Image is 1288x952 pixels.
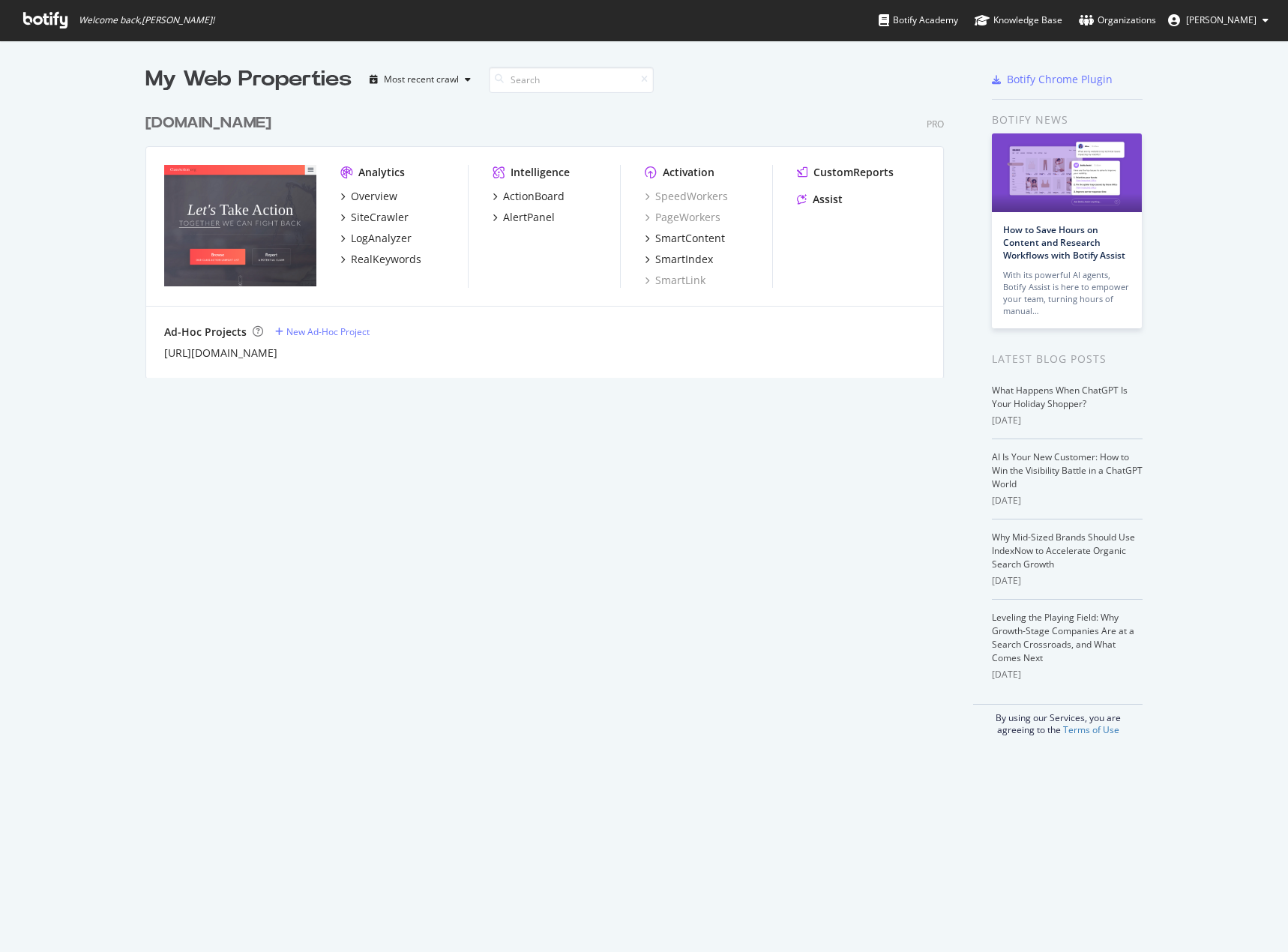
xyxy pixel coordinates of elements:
[992,531,1135,570] a: Why Mid-Sized Brands Should Use IndexNow to Accelerate Organic Search Growth
[1156,8,1281,32] button: [PERSON_NAME]
[992,414,1143,427] div: [DATE]
[351,231,412,246] div: LogAnalyzer
[145,94,956,378] div: grid
[879,13,958,28] div: Botify Academy
[503,189,565,204] div: ActionBoard
[351,252,421,267] div: RealKeywords
[1003,223,1125,262] a: How to Save Hours on Content and Research Workflows with Botify Assist
[645,273,705,288] a: SmartLink
[511,165,570,180] div: Intelligence
[645,252,713,267] a: SmartIndex
[645,210,720,225] a: PageWorkers
[340,210,409,225] a: SiteCrawler
[992,72,1113,87] a: Botify Chrome Plugin
[164,165,316,286] img: classaction.org
[992,112,1143,128] div: Botify news
[797,165,894,180] a: CustomReports
[992,574,1143,588] div: [DATE]
[164,325,247,340] div: Ad-Hoc Projects
[645,189,728,204] a: SpeedWorkers
[927,118,944,130] div: Pro
[813,192,843,207] div: Assist
[340,252,421,267] a: RealKeywords
[286,325,370,338] div: New Ad-Hoc Project
[975,13,1062,28] div: Knowledge Base
[79,14,214,26] span: Welcome back, [PERSON_NAME] !
[145,64,352,94] div: My Web Properties
[1079,13,1156,28] div: Organizations
[655,231,725,246] div: SmartContent
[992,384,1128,410] a: What Happens When ChatGPT Is Your Holiday Shopper?
[992,494,1143,507] div: [DATE]
[992,133,1142,212] img: How to Save Hours on Content and Research Workflows with Botify Assist
[992,351,1143,367] div: Latest Blog Posts
[358,165,405,180] div: Analytics
[384,75,459,84] div: Most recent crawl
[493,210,555,225] a: AlertPanel
[797,192,843,207] a: Assist
[992,668,1143,681] div: [DATE]
[351,189,397,204] div: Overview
[1007,72,1113,87] div: Botify Chrome Plugin
[351,210,409,225] div: SiteCrawler
[1003,269,1131,317] div: With its powerful AI agents, Botify Assist is here to empower your team, turning hours of manual…
[493,189,565,204] a: ActionBoard
[992,451,1143,490] a: AI Is Your New Customer: How to Win the Visibility Battle in a ChatGPT World
[164,346,277,361] a: [URL][DOMAIN_NAME]
[1063,723,1119,736] a: Terms of Use
[340,231,412,246] a: LogAnalyzer
[973,704,1143,736] div: By using our Services, you are agreeing to the
[364,67,477,91] button: Most recent crawl
[992,611,1134,664] a: Leveling the Playing Field: Why Growth-Stage Companies Are at a Search Crossroads, and What Comes...
[663,165,714,180] div: Activation
[145,112,277,134] a: [DOMAIN_NAME]
[655,252,713,267] div: SmartIndex
[813,165,894,180] div: CustomReports
[645,231,725,246] a: SmartContent
[503,210,555,225] div: AlertPanel
[1186,13,1257,26] span: Patrick Hanan
[145,112,271,134] div: [DOMAIN_NAME]
[275,325,370,338] a: New Ad-Hoc Project
[340,189,397,204] a: Overview
[489,67,654,93] input: Search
